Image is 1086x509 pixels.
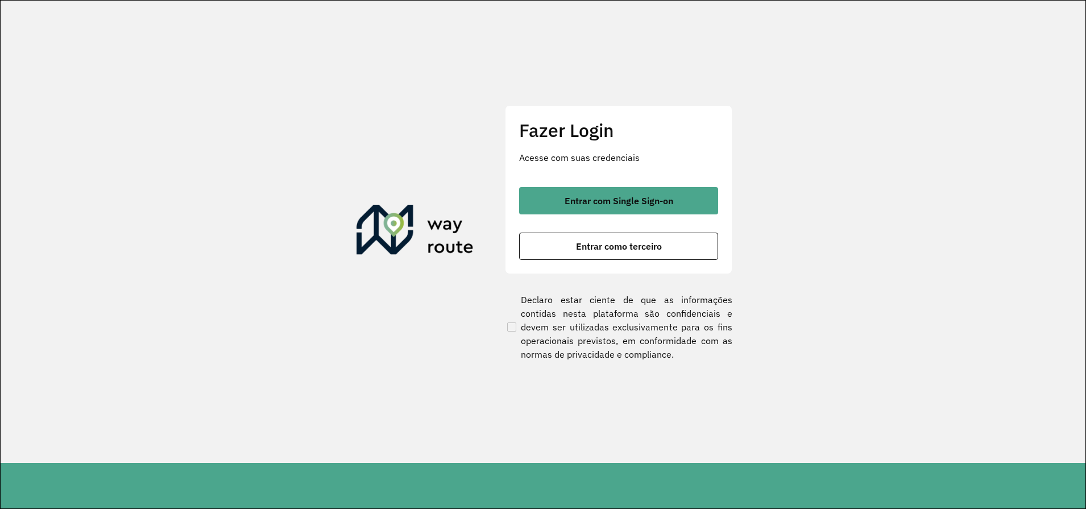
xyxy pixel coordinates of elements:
span: Entrar como terceiro [576,242,662,251]
span: Entrar com Single Sign-on [565,196,673,205]
p: Acesse com suas credenciais [519,151,718,164]
img: Roteirizador AmbevTech [357,205,474,259]
label: Declaro estar ciente de que as informações contidas nesta plataforma são confidenciais e devem se... [505,293,732,361]
button: button [519,187,718,214]
button: button [519,233,718,260]
h2: Fazer Login [519,119,718,141]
